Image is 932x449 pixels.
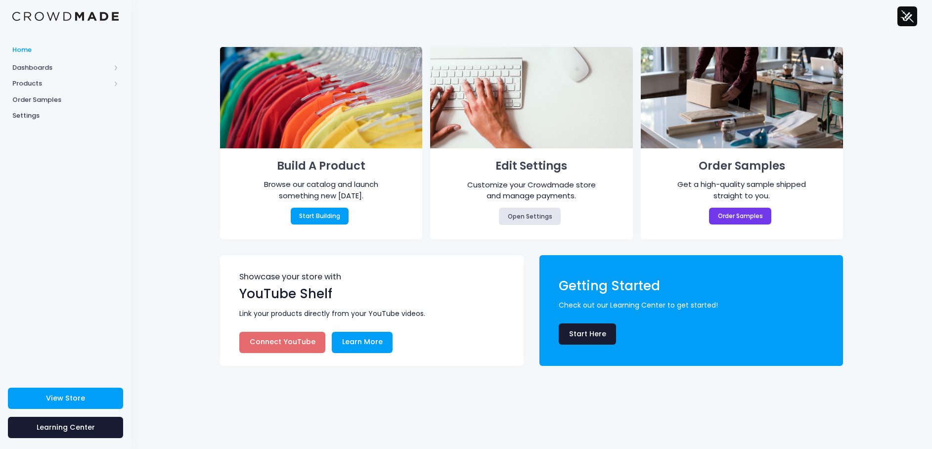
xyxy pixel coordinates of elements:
[12,95,119,105] span: Order Samples
[332,332,393,353] a: Learn More
[461,180,602,202] div: Customize your Crowdmade store and manage payments.
[251,179,392,201] div: Browse our catalog and launch something new [DATE].
[239,273,506,284] span: Showcase your store with
[12,79,110,89] span: Products
[8,417,123,438] a: Learning Center
[291,208,349,224] a: Start Building
[37,422,95,432] span: Learning Center
[559,323,616,345] a: Start Here
[8,388,123,409] a: View Store
[239,332,325,353] a: Connect YouTube
[12,111,119,121] span: Settings
[12,45,119,55] span: Home
[239,285,332,303] span: YouTube Shelf
[671,179,813,201] div: Get a high-quality sample shipped straight to you.
[12,12,119,21] img: Logo
[445,156,619,176] h1: Edit Settings
[239,309,509,319] span: Link your products directly from your YouTube videos.
[234,156,408,176] h1: Build A Product
[499,208,561,224] a: Open Settings
[897,6,917,26] img: User
[12,63,110,73] span: Dashboards
[559,300,829,311] span: Check out our Learning Center to get started!
[709,208,771,224] a: Order Samples
[655,156,829,176] h1: Order Samples
[46,393,85,403] span: View Store
[559,277,660,295] span: Getting Started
